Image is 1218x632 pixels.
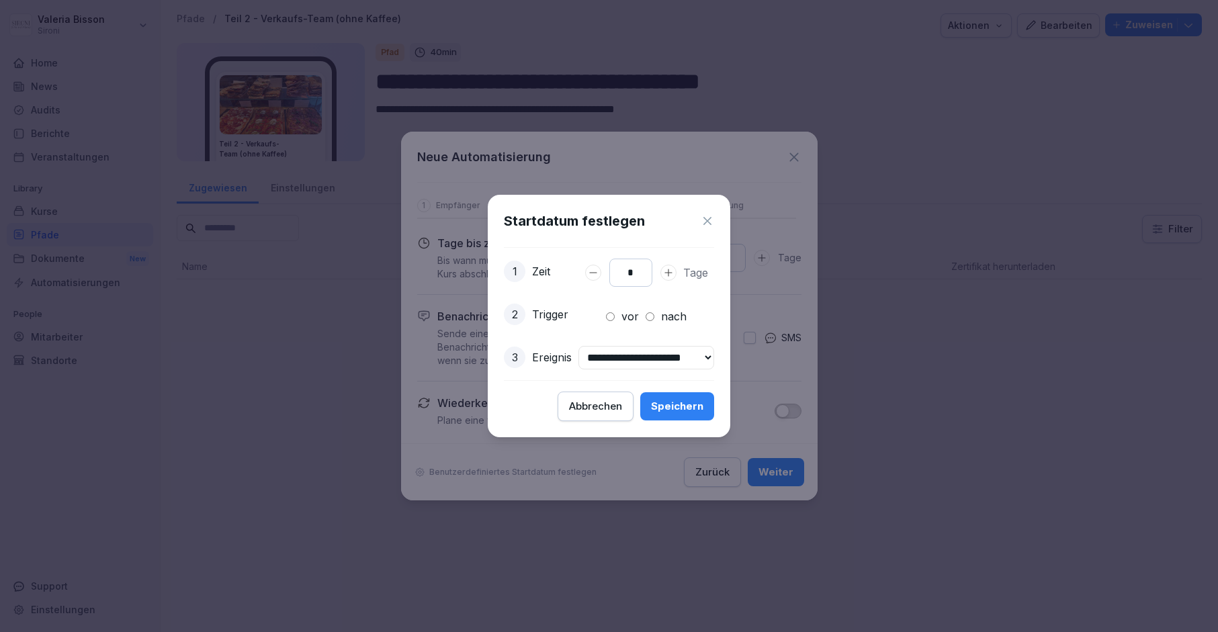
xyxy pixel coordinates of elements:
input: Days to complete number input [609,259,652,287]
button: Speichern [640,392,714,420]
div: 3 [504,347,525,368]
p: Zeit [532,263,550,279]
div: Speichern [651,399,703,414]
button: Days to complete number input erhöhen [660,265,677,281]
label: nach [661,308,687,324]
button: Abbrechen [558,392,634,421]
p: Ereignis [532,349,572,365]
div: 2 [504,304,525,325]
h1: Startdatum festlegen [504,211,645,231]
p: Tage [683,265,708,281]
div: 1 [504,261,525,282]
div: Abbrechen [569,399,622,414]
label: vor [621,308,639,324]
button: Days to complete number input verringern [585,265,601,281]
p: Trigger [532,306,568,322]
